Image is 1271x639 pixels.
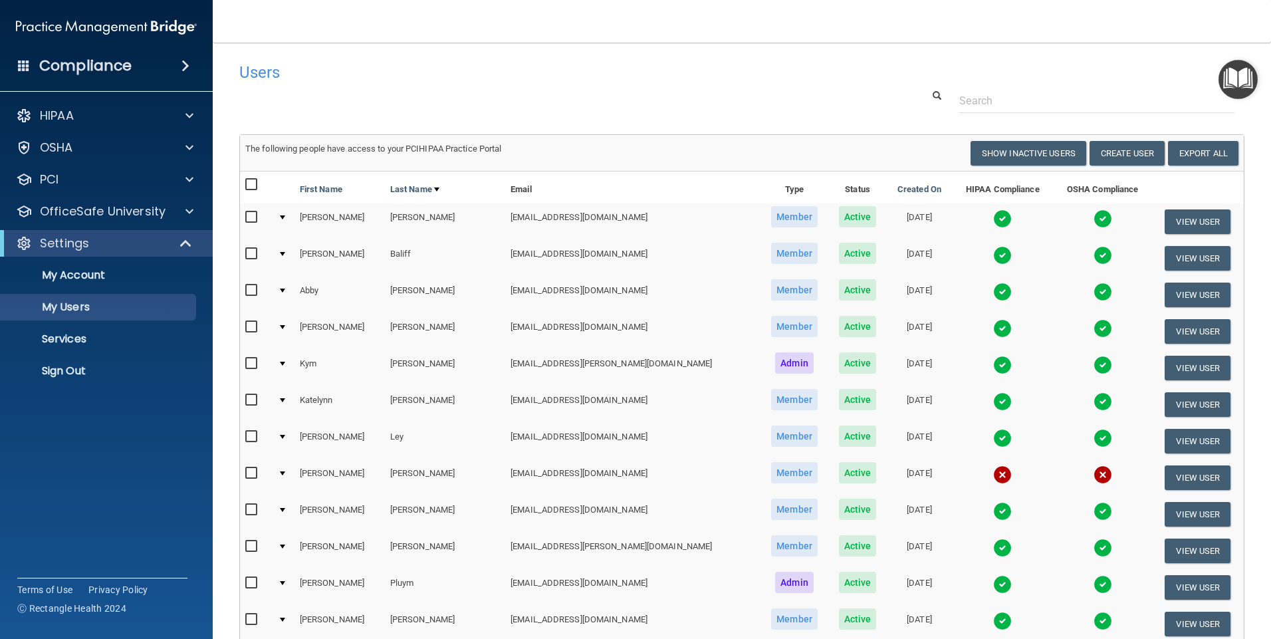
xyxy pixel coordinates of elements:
[16,14,197,41] img: PMB logo
[1090,141,1165,166] button: Create User
[993,429,1012,447] img: tick.e7d51cea.svg
[771,535,818,557] span: Member
[300,182,342,197] a: First Name
[760,172,829,203] th: Type
[385,386,505,423] td: [PERSON_NAME]
[505,313,760,350] td: [EMAIL_ADDRESS][DOMAIN_NAME]
[294,313,385,350] td: [PERSON_NAME]
[839,206,877,227] span: Active
[959,88,1234,113] input: Search
[294,496,385,533] td: [PERSON_NAME]
[1041,545,1255,598] iframe: Drift Widget Chat Controller
[40,172,58,188] p: PCI
[385,423,505,459] td: Ley
[505,350,760,386] td: [EMAIL_ADDRESS][PERSON_NAME][DOMAIN_NAME]
[390,182,439,197] a: Last Name
[1165,356,1230,380] button: View User
[771,316,818,337] span: Member
[839,243,877,264] span: Active
[1094,209,1112,228] img: tick.e7d51cea.svg
[385,240,505,277] td: Baliff
[16,172,193,188] a: PCI
[1094,502,1112,521] img: tick.e7d51cea.svg
[1053,172,1151,203] th: OSHA Compliance
[887,496,953,533] td: [DATE]
[505,496,760,533] td: [EMAIL_ADDRESS][DOMAIN_NAME]
[839,389,877,410] span: Active
[16,108,193,124] a: HIPAA
[1094,392,1112,411] img: tick.e7d51cea.svg
[9,332,190,346] p: Services
[887,203,953,240] td: [DATE]
[1165,319,1230,344] button: View User
[971,141,1086,166] button: Show Inactive Users
[839,279,877,301] span: Active
[771,499,818,520] span: Member
[294,423,385,459] td: [PERSON_NAME]
[505,240,760,277] td: [EMAIL_ADDRESS][DOMAIN_NAME]
[993,392,1012,411] img: tick.e7d51cea.svg
[771,426,818,447] span: Member
[294,533,385,569] td: [PERSON_NAME]
[1165,283,1230,307] button: View User
[839,535,877,557] span: Active
[294,240,385,277] td: [PERSON_NAME]
[993,465,1012,484] img: cross.ca9f0e7f.svg
[771,206,818,227] span: Member
[294,350,385,386] td: Kym
[505,172,760,203] th: Email
[385,350,505,386] td: [PERSON_NAME]
[887,313,953,350] td: [DATE]
[1165,539,1230,563] button: View User
[385,496,505,533] td: [PERSON_NAME]
[771,243,818,264] span: Member
[993,575,1012,594] img: tick.e7d51cea.svg
[1094,465,1112,484] img: cross.ca9f0e7f.svg
[385,277,505,313] td: [PERSON_NAME]
[39,57,132,75] h4: Compliance
[16,203,193,219] a: OfficeSafe University
[839,608,877,630] span: Active
[993,502,1012,521] img: tick.e7d51cea.svg
[839,426,877,447] span: Active
[505,386,760,423] td: [EMAIL_ADDRESS][DOMAIN_NAME]
[828,172,886,203] th: Status
[952,172,1053,203] th: HIPAA Compliance
[385,203,505,240] td: [PERSON_NAME]
[839,352,877,374] span: Active
[887,386,953,423] td: [DATE]
[505,203,760,240] td: [EMAIL_ADDRESS][DOMAIN_NAME]
[775,352,814,374] span: Admin
[897,182,941,197] a: Created On
[887,569,953,606] td: [DATE]
[9,364,190,378] p: Sign Out
[1218,60,1258,99] button: Open Resource Center
[887,350,953,386] td: [DATE]
[839,316,877,337] span: Active
[17,602,126,615] span: Ⓒ Rectangle Health 2024
[1165,209,1230,234] button: View User
[505,423,760,459] td: [EMAIL_ADDRESS][DOMAIN_NAME]
[1168,141,1238,166] a: Export All
[1165,429,1230,453] button: View User
[775,572,814,593] span: Admin
[1094,319,1112,338] img: tick.e7d51cea.svg
[771,279,818,301] span: Member
[887,459,953,496] td: [DATE]
[1165,465,1230,490] button: View User
[1094,539,1112,557] img: tick.e7d51cea.svg
[887,277,953,313] td: [DATE]
[40,203,166,219] p: OfficeSafe University
[294,569,385,606] td: [PERSON_NAME]
[294,203,385,240] td: [PERSON_NAME]
[40,235,89,251] p: Settings
[505,533,760,569] td: [EMAIL_ADDRESS][PERSON_NAME][DOMAIN_NAME]
[839,572,877,593] span: Active
[505,459,760,496] td: [EMAIL_ADDRESS][DOMAIN_NAME]
[40,108,74,124] p: HIPAA
[1165,612,1230,636] button: View User
[993,356,1012,374] img: tick.e7d51cea.svg
[993,612,1012,630] img: tick.e7d51cea.svg
[1094,246,1112,265] img: tick.e7d51cea.svg
[239,64,818,81] h4: Users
